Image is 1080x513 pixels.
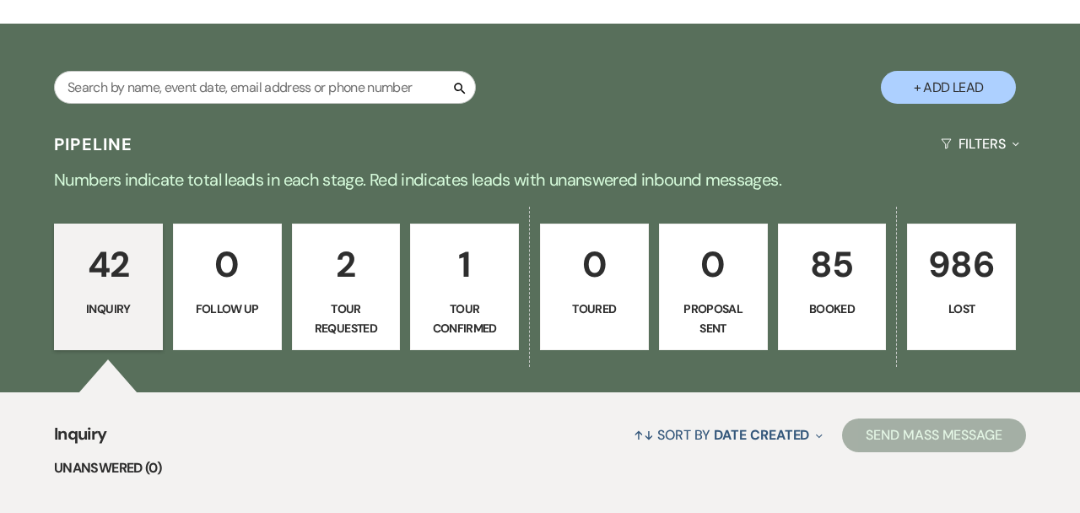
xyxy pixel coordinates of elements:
a: 986Lost [907,224,1016,350]
input: Search by name, event date, email address or phone number [54,71,476,104]
button: Filters [934,121,1026,166]
p: Booked [789,300,876,318]
h3: Pipeline [54,132,133,156]
button: Send Mass Message [842,418,1026,452]
button: + Add Lead [881,71,1016,104]
p: 0 [670,236,757,293]
span: ↑↓ [634,426,654,444]
p: 0 [551,236,638,293]
p: 42 [65,236,152,293]
a: 0Toured [540,224,649,350]
p: Tour Requested [303,300,390,337]
p: 85 [789,236,876,293]
p: 0 [184,236,271,293]
a: 0Follow Up [173,224,282,350]
p: Proposal Sent [670,300,757,337]
button: Sort By Date Created [627,413,829,457]
li: Unanswered (0) [54,457,1026,479]
p: 986 [918,236,1005,293]
a: 2Tour Requested [292,224,401,350]
a: 0Proposal Sent [659,224,768,350]
a: 1Tour Confirmed [410,224,519,350]
p: 2 [303,236,390,293]
p: Lost [918,300,1005,318]
p: Follow Up [184,300,271,318]
span: Date Created [714,426,809,444]
p: Toured [551,300,638,318]
p: Inquiry [65,300,152,318]
p: Tour Confirmed [421,300,508,337]
span: Inquiry [54,421,107,457]
a: 42Inquiry [54,224,163,350]
a: 85Booked [778,224,887,350]
p: 1 [421,236,508,293]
